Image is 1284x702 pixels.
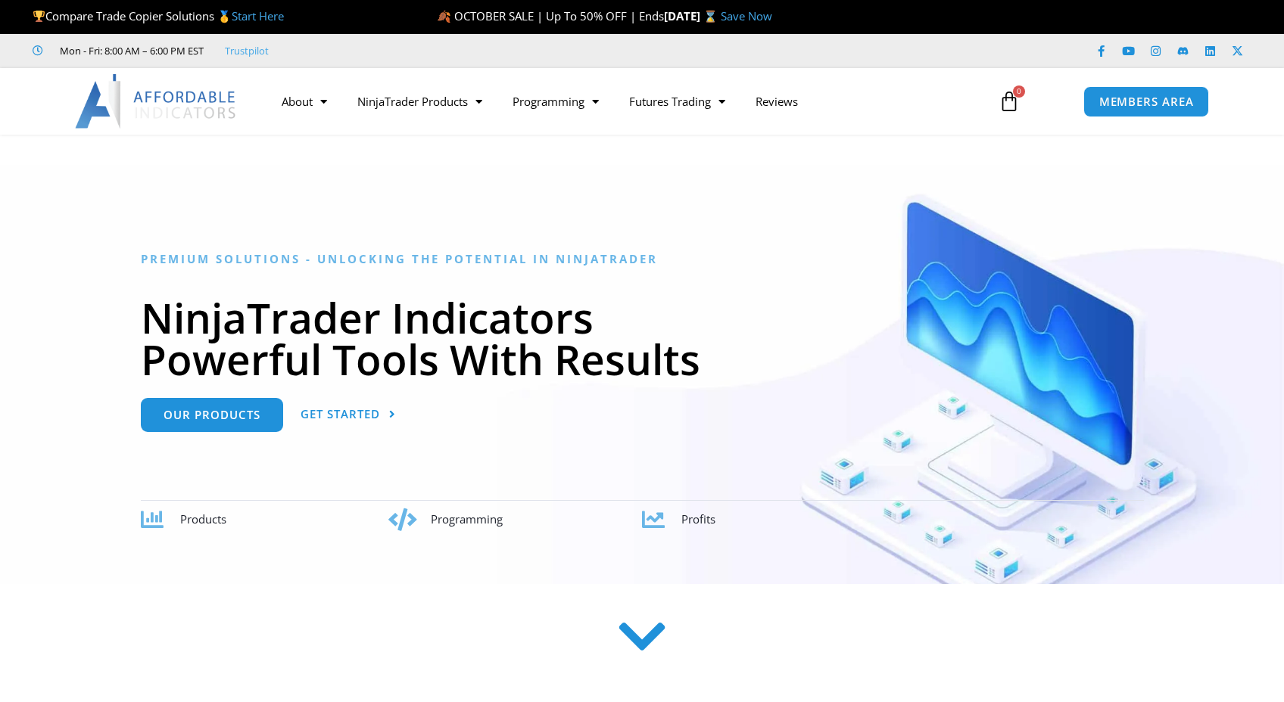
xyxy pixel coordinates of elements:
[1083,86,1210,117] a: MEMBERS AREA
[1013,85,1025,98] span: 0
[431,511,503,526] span: Programming
[225,42,269,60] a: Trustpilot
[141,252,1144,266] h6: Premium Solutions - Unlocking the Potential in NinjaTrader
[721,8,772,23] a: Save Now
[664,8,721,23] strong: [DATE] ⌛
[33,8,284,23] span: Compare Trade Copier Solutions 🥇
[266,84,981,119] nav: Menu
[33,11,45,22] img: 🏆
[976,79,1042,123] a: 0
[681,511,715,526] span: Profits
[141,398,283,432] a: Our Products
[56,42,204,60] span: Mon - Fri: 8:00 AM – 6:00 PM EST
[266,84,342,119] a: About
[301,398,396,432] a: Get Started
[342,84,497,119] a: NinjaTrader Products
[614,84,740,119] a: Futures Trading
[180,511,226,526] span: Products
[232,8,284,23] a: Start Here
[437,8,664,23] span: 🍂 OCTOBER SALE | Up To 50% OFF | Ends
[164,409,260,421] span: Our Products
[301,408,380,420] span: Get Started
[740,84,813,119] a: Reviews
[75,74,238,129] img: LogoAI | Affordable Indicators – NinjaTrader
[497,84,614,119] a: Programming
[141,297,1144,380] h1: NinjaTrader Indicators Powerful Tools With Results
[1099,96,1194,107] span: MEMBERS AREA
